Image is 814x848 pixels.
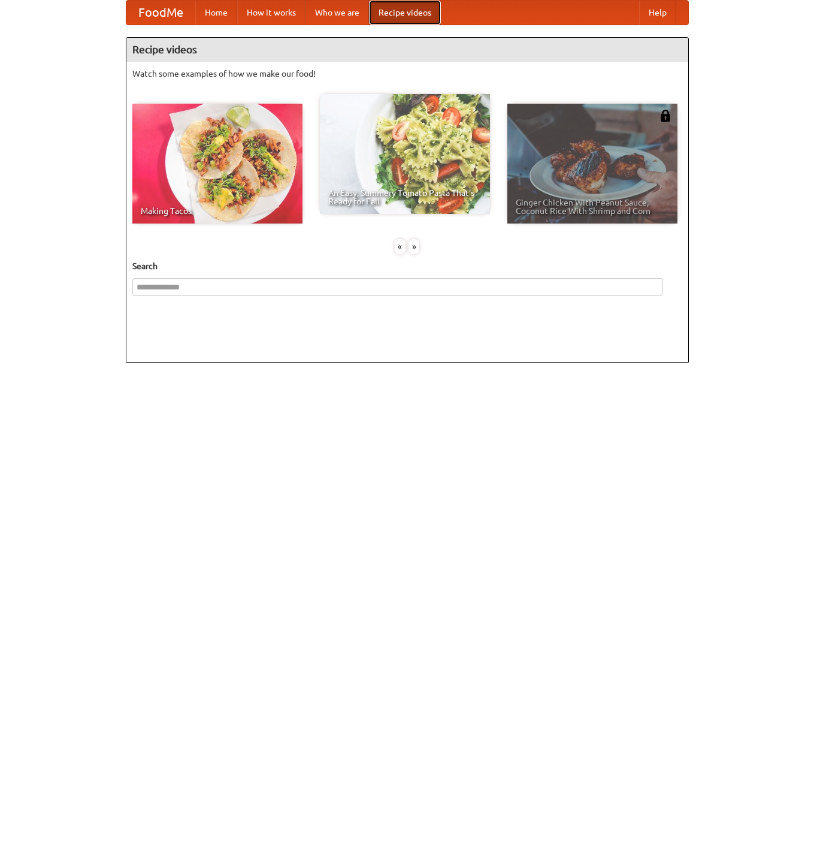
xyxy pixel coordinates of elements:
img: 483408.png [659,110,671,122]
a: An Easy, Summery Tomato Pasta That's Ready for Fall [320,94,490,214]
h4: Recipe videos [126,38,688,62]
a: Help [639,1,676,25]
a: Home [195,1,237,25]
p: Watch some examples of how we make our food! [132,68,682,80]
a: Who we are [305,1,369,25]
a: FoodMe [126,1,195,25]
span: An Easy, Summery Tomato Pasta That's Ready for Fall [328,189,482,206]
div: « [395,239,406,254]
div: » [408,239,419,254]
span: Making Tacos [141,207,294,215]
a: How it works [237,1,305,25]
h5: Search [132,260,682,272]
a: Recipe videos [369,1,441,25]
a: Making Tacos [132,104,302,224]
